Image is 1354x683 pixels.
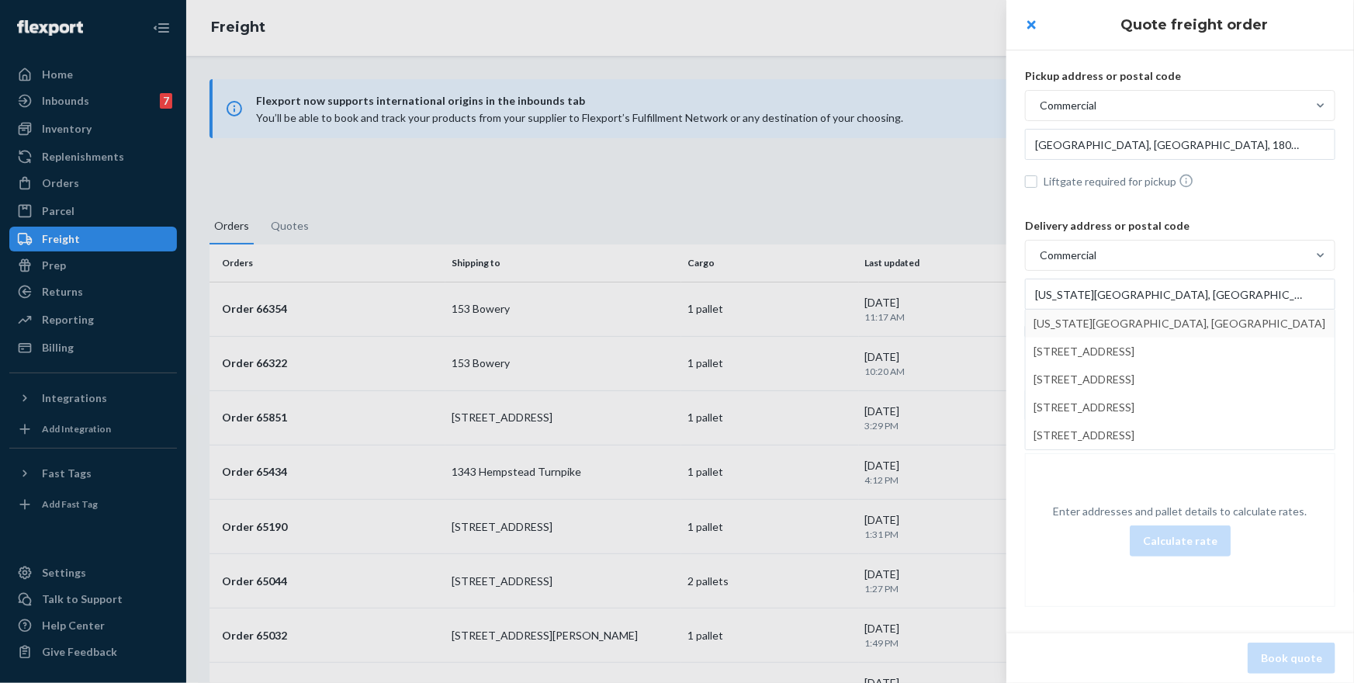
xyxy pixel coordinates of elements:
input: U.S. Address Only [1025,129,1335,160]
button: Calculate rate [1130,525,1231,556]
button: Book quote [1248,643,1335,674]
div: [STREET_ADDRESS] [1034,421,1327,449]
button: close [1016,9,1047,40]
div: Commercial [1040,248,1096,263]
div: Commercial [1040,98,1096,113]
div: [STREET_ADDRESS] [1034,394,1327,421]
h1: Quote freight order [1053,15,1335,35]
div: [STREET_ADDRESS] [1034,366,1327,394]
p: Pickup address or postal code [1025,68,1335,84]
input: Liftgate required for pickup [1025,175,1037,188]
input: [US_STATE][GEOGRAPHIC_DATA], [GEOGRAPHIC_DATA][STREET_ADDRESS][STREET_ADDRESS][STREET_ADDRESS][ST... [1025,279,1335,310]
span: Liftgate required for pickup [1044,173,1335,189]
p: Delivery address or postal code [1025,218,1335,234]
p: Enter addresses and pallet details to calculate rates. [1054,504,1307,519]
div: [STREET_ADDRESS] [1034,338,1327,366]
div: [US_STATE][GEOGRAPHIC_DATA], [GEOGRAPHIC_DATA] [1034,310,1327,338]
span: Chat [36,11,68,25]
